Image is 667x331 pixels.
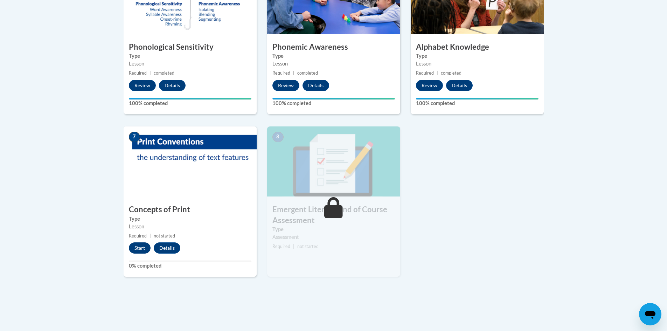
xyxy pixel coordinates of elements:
span: | [293,70,294,76]
span: not started [297,244,319,249]
label: 100% completed [272,99,395,107]
label: 0% completed [129,262,251,270]
div: Lesson [129,223,251,230]
span: completed [297,70,318,76]
span: Required [272,244,290,249]
span: Required [129,70,147,76]
div: Lesson [129,60,251,68]
span: completed [441,70,461,76]
span: 8 [272,132,284,142]
button: Details [303,80,329,91]
button: Details [154,242,180,254]
label: 100% completed [129,99,251,107]
span: Required [129,233,147,239]
span: not started [154,233,175,239]
span: Required [272,70,290,76]
div: Lesson [416,60,539,68]
iframe: Button to launch messaging window [639,303,661,325]
button: Review [129,80,156,91]
button: Review [272,80,299,91]
h3: Phonemic Awareness [267,42,400,53]
h3: Phonological Sensitivity [124,42,257,53]
label: Type [272,52,395,60]
div: Lesson [272,60,395,68]
label: Type [416,52,539,60]
div: Your progress [272,98,395,99]
h3: Concepts of Print [124,204,257,215]
span: | [293,244,294,249]
label: Type [129,52,251,60]
label: 100% completed [416,99,539,107]
span: 7 [129,132,140,142]
span: Required [416,70,434,76]
label: Type [272,226,395,233]
button: Details [446,80,473,91]
div: Your progress [416,98,539,99]
div: Assessment [272,233,395,241]
span: | [150,233,151,239]
img: Course Image [267,126,400,196]
button: Review [416,80,443,91]
h3: Alphabet Knowledge [411,42,544,53]
button: Details [159,80,186,91]
div: Your progress [129,98,251,99]
img: Course Image [124,126,257,196]
span: | [150,70,151,76]
button: Start [129,242,151,254]
span: | [437,70,438,76]
label: Type [129,215,251,223]
h3: Emergent Literacy End of Course Assessment [267,204,400,226]
span: completed [154,70,174,76]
